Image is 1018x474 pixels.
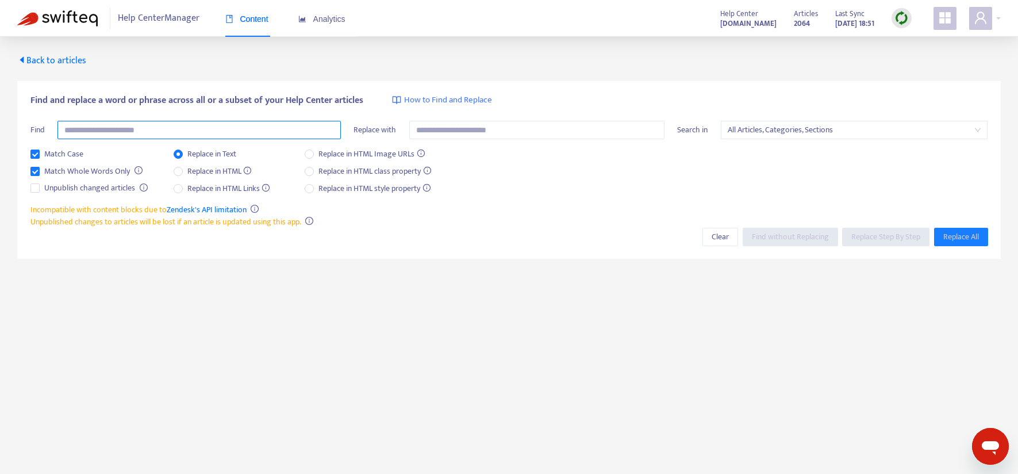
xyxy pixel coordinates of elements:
[305,217,313,225] span: info-circle
[938,11,952,25] span: appstore
[17,55,26,64] span: caret-left
[251,205,259,213] span: info-circle
[728,121,981,139] span: All Articles, Categories, Sections
[30,203,247,216] span: Incompatible with content blocks due to
[974,11,988,25] span: user
[225,15,233,23] span: book
[30,94,363,108] span: Find and replace a word or phrase across all or a subset of your Help Center articles
[40,148,88,160] span: Match Case
[40,182,140,194] span: Unpublish changed articles
[17,53,86,68] span: Back to articles
[404,94,492,107] span: How to Find and Replace
[835,17,874,30] strong: [DATE] 18:51
[934,228,988,246] button: Replace All
[30,123,45,136] span: Find
[30,215,301,228] span: Unpublished changes to articles will be lost if an article is updated using this app.
[314,165,436,178] span: Replace in HTML class property
[392,94,492,107] a: How to Find and Replace
[183,165,256,178] span: Replace in HTML
[720,7,758,20] span: Help Center
[140,184,148,192] span: info-circle
[298,15,306,23] span: area-chart
[314,182,435,195] span: Replace in HTML style property
[743,228,838,246] button: Find without Replacing
[225,14,268,24] span: Content
[972,428,1009,465] iframe: Button to launch messaging window
[720,17,777,30] a: [DOMAIN_NAME]
[677,123,708,136] span: Search in
[712,231,729,243] span: Clear
[40,165,135,178] span: Match Whole Words Only
[842,228,929,246] button: Replace Step By Step
[392,95,401,105] img: image-link
[354,123,396,136] span: Replace with
[183,148,241,160] span: Replace in Text
[794,7,818,20] span: Articles
[118,7,199,29] span: Help Center Manager
[314,148,429,160] span: Replace in HTML Image URLs
[135,166,143,174] span: info-circle
[835,7,865,20] span: Last Sync
[17,10,98,26] img: Swifteq
[167,203,247,216] a: Zendesk's API limitation
[298,14,345,24] span: Analytics
[894,11,909,25] img: sync.dc5367851b00ba804db3.png
[702,228,738,246] button: Clear
[183,182,275,195] span: Replace in HTML Links
[794,17,810,30] strong: 2064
